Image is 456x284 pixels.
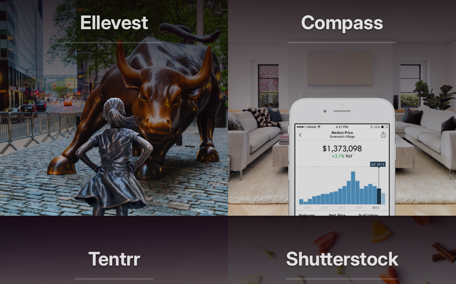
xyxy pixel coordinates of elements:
img: ellevest work sample [75,97,153,216]
h2: Shutterstock [286,248,398,280]
h2: Ellevest [64,12,165,43]
h2: Compass [287,12,397,43]
img: compass work sample [288,97,396,216]
h2: Tentrr [75,248,153,280]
